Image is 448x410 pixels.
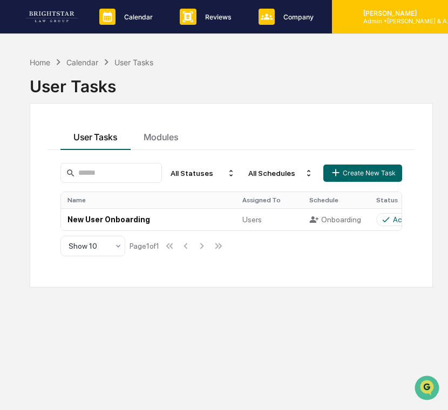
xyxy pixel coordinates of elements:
[11,120,72,128] div: Past conversations
[131,121,192,150] button: Modules
[166,165,240,182] div: All Statuses
[96,147,118,155] span: [DATE]
[303,192,370,208] th: Schedule
[30,68,433,96] div: User Tasks
[49,83,177,93] div: Start new chat
[413,374,443,404] iframe: Open customer support
[49,93,148,102] div: We're available if you need us!
[90,147,93,155] span: •
[23,83,42,102] img: 1751574470498-79e402a7-3db9-40a0-906f-966fe37d0ed6
[114,58,153,67] div: User Tasks
[96,176,118,184] span: [DATE]
[244,165,317,182] div: All Schedules
[107,268,131,276] span: Pylon
[74,216,138,236] a: 🗄️Attestations
[11,166,28,183] img: Cece Ferraez
[22,241,68,252] span: Data Lookup
[6,216,74,236] a: 🖐️Preclearance
[61,208,236,230] td: New User Onboarding
[89,221,134,231] span: Attestations
[90,176,93,184] span: •
[33,176,87,184] span: [PERSON_NAME]
[130,242,159,250] div: Page 1 of 1
[30,58,50,67] div: Home
[6,237,72,256] a: 🔎Data Lookup
[116,13,158,21] p: Calendar
[11,23,196,40] p: How can we help?
[309,215,363,224] div: Onboarding
[22,221,70,231] span: Preclearance
[11,222,19,230] div: 🖐️
[167,118,196,131] button: See all
[66,58,98,67] div: Calendar
[370,192,437,208] th: Status
[11,83,30,102] img: 1746055101610-c473b297-6a78-478c-a979-82029cc54cd1
[11,136,28,154] img: Cece Ferraez
[196,13,237,21] p: Reviews
[11,242,19,251] div: 🔎
[60,121,131,150] button: User Tasks
[236,192,303,208] th: Assigned To
[26,11,78,22] img: logo
[393,215,413,224] div: Active
[76,267,131,276] a: Powered byPylon
[78,222,87,230] div: 🗄️
[242,215,262,224] span: Users
[61,192,236,208] th: Name
[33,147,87,155] span: [PERSON_NAME]
[323,165,402,182] button: Create New Task
[275,13,319,21] p: Company
[184,86,196,99] button: Start new chat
